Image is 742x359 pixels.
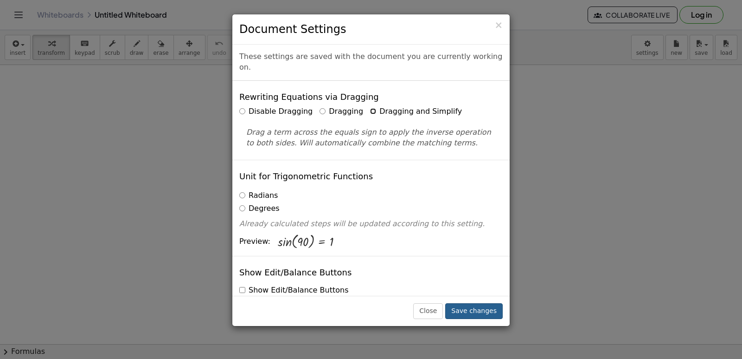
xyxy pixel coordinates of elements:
input: Radians [239,192,245,198]
p: Already calculated steps will be updated according to this setting. [239,219,503,229]
span: Preview: [239,236,270,247]
label: Degrees [239,203,280,214]
span: × [494,20,503,31]
input: Disable Dragging [239,108,245,114]
input: Degrees [239,205,245,211]
label: Show Edit/Balance Buttons [239,285,348,296]
label: Dragging [320,106,363,117]
button: Close [494,20,503,30]
p: Drag a term across the equals sign to apply the inverse operation to both sides. Will automatical... [246,127,496,149]
h4: Show Edit/Balance Buttons [239,268,352,277]
input: Show Edit/Balance Buttons [239,287,245,293]
div: These settings are saved with the document you are currently working on. [232,45,510,81]
button: Save changes [445,303,503,319]
h4: Rewriting Equations via Dragging [239,92,379,102]
label: Disable Dragging [239,106,313,117]
input: Dragging [320,108,326,114]
label: Dragging and Simplify [370,106,462,117]
input: Dragging and Simplify [370,108,376,114]
h4: Unit for Trigonometric Functions [239,172,373,181]
label: Radians [239,190,278,201]
button: Close [413,303,443,319]
h3: Document Settings [239,21,503,37]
